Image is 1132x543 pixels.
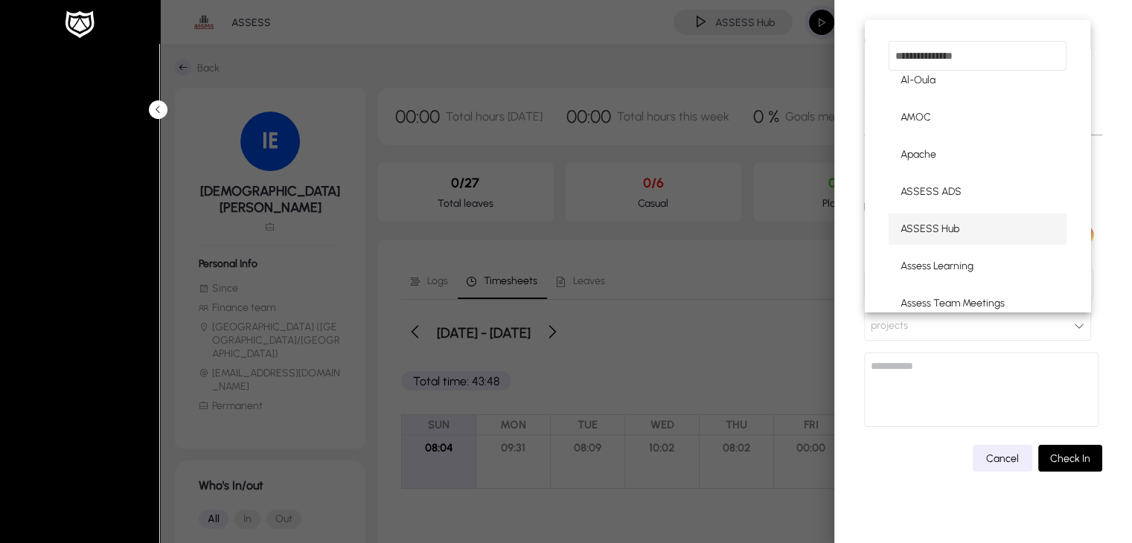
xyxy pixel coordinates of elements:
span: Assess Learning [901,257,973,275]
mat-option: AMOC [889,102,1067,133]
span: Al-Oula [901,71,936,89]
span: ASSESS ADS [901,183,962,201]
span: ASSESS Hub [901,220,959,238]
mat-option: ASSESS Hub [889,213,1067,245]
mat-option: Assess Team Meetings [889,288,1067,319]
input: dropdown search [889,41,1067,71]
mat-option: Al-Oula [889,65,1067,96]
mat-option: Apache [889,139,1067,170]
mat-option: Assess Learning [889,251,1067,282]
mat-option: ASSESS ADS [889,176,1067,208]
span: AMOC [901,109,931,126]
span: Assess Team Meetings [901,295,1005,312]
span: Apache [901,146,936,164]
